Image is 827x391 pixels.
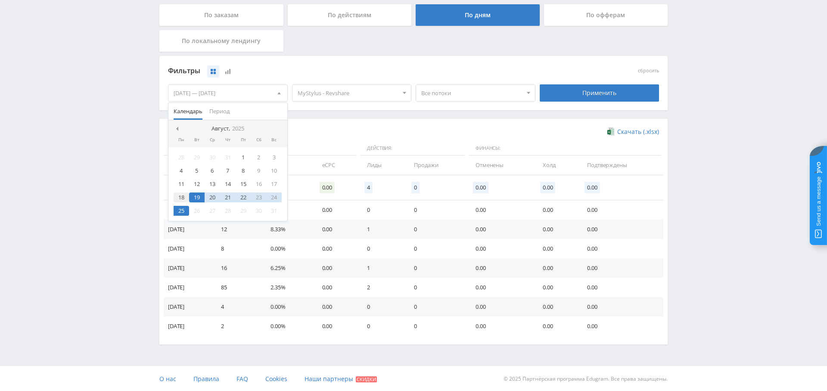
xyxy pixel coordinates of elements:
div: [DATE] — [DATE] [168,85,287,101]
td: 0 [358,239,405,258]
div: 30 [251,206,267,216]
td: 0.00 [467,297,534,317]
td: 0.00 [534,278,578,297]
td: Итого: [164,175,212,200]
div: 6 [205,166,220,176]
span: Период [209,103,230,120]
td: 0.00 [467,317,534,336]
div: По дням [416,4,540,26]
td: Лиды [358,155,405,175]
span: Данные: [164,141,356,156]
td: 0 [405,278,467,297]
td: 0.00 [467,200,534,220]
div: 29 [236,206,251,216]
div: 31 [267,206,282,216]
span: Финансы: [469,141,661,156]
div: Август, [208,125,248,132]
div: 1 [236,152,251,162]
div: 30 [205,152,220,162]
td: 0.00 [314,317,359,336]
div: По заказам [159,4,283,26]
div: Пн [174,137,189,143]
span: 0 [411,182,420,193]
td: 0.00 [534,317,578,336]
td: 0 [358,317,405,336]
div: 5 [189,166,205,176]
span: Все потоки [421,85,522,101]
td: 0.00 [578,200,663,220]
td: [DATE] [164,317,212,336]
button: Календарь [170,103,206,120]
td: 0.00 [314,258,359,278]
div: Чт [220,137,236,143]
div: 13 [205,179,220,189]
div: 21 [220,192,236,202]
div: 8 [236,166,251,176]
td: [DATE] [164,239,212,258]
div: 7 [220,166,236,176]
td: 0 [405,220,467,239]
button: сбросить [638,68,659,74]
td: 0.00 [467,278,534,297]
div: 18 [174,192,189,202]
td: 0 [358,297,405,317]
td: [DATE] [164,258,212,278]
td: [DATE] [164,278,212,297]
td: 0.00% [262,317,313,336]
div: 24 [267,192,282,202]
td: 0.00% [262,239,313,258]
div: 3 [267,152,282,162]
td: 16 [212,258,262,278]
div: 12 [189,179,205,189]
div: 28 [220,206,236,216]
div: 15 [236,179,251,189]
td: Отменены [467,155,534,175]
td: 2 [212,317,262,336]
span: MyStylus - Revshare [298,85,398,101]
span: 0.00 [473,182,488,193]
td: 0.00 [314,278,359,297]
td: 0 [358,200,405,220]
td: 0.00 [578,317,663,336]
td: 1 [358,220,405,239]
div: 25 [174,206,189,216]
div: Сб [251,137,267,143]
img: xlsx [607,127,615,136]
div: 9 [251,166,267,176]
div: 4 [174,166,189,176]
div: 23 [251,192,267,202]
div: 31 [220,152,236,162]
td: 0 [405,200,467,220]
div: По локальному лендингу [159,30,283,52]
td: 0.00 [467,220,534,239]
span: О нас [159,375,176,383]
td: CR [262,155,313,175]
td: 8 [212,239,262,258]
div: Пт [236,137,251,143]
div: 22 [236,192,251,202]
div: 27 [205,206,220,216]
span: 0.00 [320,182,335,193]
i: 2025 [232,125,244,132]
div: 10 [267,166,282,176]
div: Вс [267,137,282,143]
td: 0.00 [534,200,578,220]
td: 0.00 [314,220,359,239]
div: По действиям [288,4,412,26]
td: [DATE] [164,220,212,239]
div: 17 [267,179,282,189]
td: eCPC [314,155,359,175]
td: 0.00 [314,239,359,258]
a: Скачать (.xlsx) [607,127,659,136]
td: 0.00 [578,258,663,278]
td: 0 [405,317,467,336]
td: Продажи [405,155,467,175]
td: 0.00 [578,220,663,239]
td: 0.00 [578,239,663,258]
td: 0.00 [534,297,578,317]
td: 0.00 [534,258,578,278]
td: 0.00 [534,220,578,239]
td: 0.00 [314,200,359,220]
td: Подтверждены [578,155,663,175]
td: 0.00 [578,297,663,317]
